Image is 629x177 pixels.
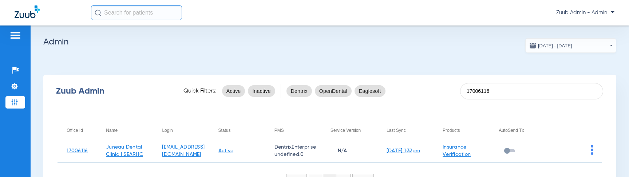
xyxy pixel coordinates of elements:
[443,126,460,134] div: Products
[319,87,347,95] span: OpenDental
[556,9,614,16] span: Zuub Admin - Admin
[106,126,153,134] div: Name
[359,87,381,95] span: Eaglesoft
[265,139,321,163] td: DentrixEnterprise undefined.0
[321,139,377,163] td: N/A
[529,42,537,49] img: date.svg
[43,38,616,46] h2: Admin
[291,87,308,95] span: Dentrix
[67,126,97,134] div: Office Id
[387,148,420,153] a: [DATE] 1:32pm
[15,5,40,18] img: Zuub Logo
[183,87,217,95] span: Quick Filters:
[274,126,284,134] div: PMS
[162,126,173,134] div: Login
[331,126,361,134] div: Service Version
[443,145,471,157] a: Insurance Verification
[67,126,83,134] div: Office Id
[9,31,21,40] img: hamburger-icon
[106,145,143,157] a: Juneau Dental Clinic | SEARHC
[218,148,234,153] a: Active
[95,9,101,16] img: Search Icon
[56,87,171,95] div: Zuub Admin
[499,126,524,134] div: AutoSend Tx
[387,126,434,134] div: Last Sync
[387,126,406,134] div: Last Sync
[91,5,182,20] input: Search for patients
[226,87,241,95] span: Active
[162,145,205,157] a: [EMAIL_ADDRESS][DOMAIN_NAME]
[525,38,616,53] button: [DATE] - [DATE]
[218,126,231,134] div: Status
[162,126,209,134] div: Login
[286,84,385,98] mat-chip-listbox: pms-filters
[443,126,490,134] div: Products
[593,142,629,177] div: Widget de chat
[274,126,321,134] div: PMS
[218,126,265,134] div: Status
[591,145,593,155] img: group-dot-blue.svg
[67,148,88,153] a: 17006116
[222,84,275,98] mat-chip-listbox: status-filters
[252,87,270,95] span: Inactive
[106,126,118,134] div: Name
[331,126,377,134] div: Service Version
[460,83,604,99] input: SEARCH office ID, email, name
[593,142,629,177] iframe: Chat Widget
[499,126,546,134] div: AutoSend Tx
